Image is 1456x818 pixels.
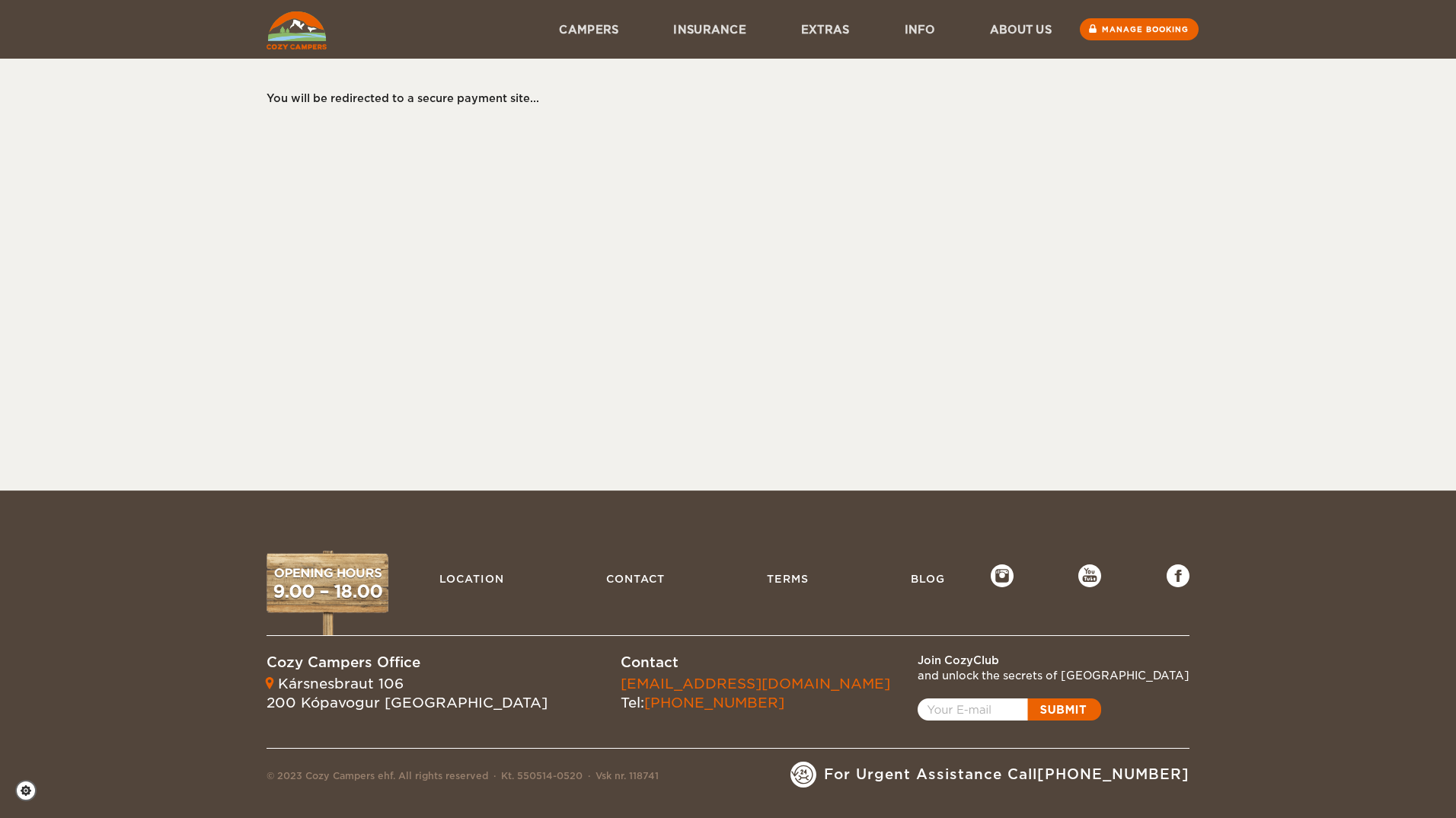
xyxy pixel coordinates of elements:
[267,91,1174,106] div: You will be redirected to a secure payment site...
[1080,18,1199,40] a: Manage booking
[267,674,548,713] div: Kársnesbraut 106 200 Kópavogur [GEOGRAPHIC_DATA]
[599,564,672,593] a: Contact
[267,769,659,788] div: © 2023 Cozy Campers ehf. All rights reserved Kt. 550514-0520 Vsk nr. 118741
[644,695,784,711] a: [PHONE_NUMBER]
[621,653,890,673] div: Contact
[432,564,512,593] a: Location
[903,564,953,593] a: Blog
[267,11,327,50] img: Cozy Campers
[918,668,1189,683] div: and unlock the secrets of [GEOGRAPHIC_DATA]
[1037,766,1189,782] a: [PHONE_NUMBER]
[918,653,1189,668] div: Join CozyClub
[759,564,816,593] a: Terms
[15,780,46,801] a: Cookie settings
[267,653,548,673] div: Cozy Campers Office
[824,765,1189,784] span: For Urgent Assistance Call
[918,698,1101,721] a: Open popup
[621,674,890,713] div: Tel:
[621,676,890,692] a: [EMAIL_ADDRESS][DOMAIN_NAME]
